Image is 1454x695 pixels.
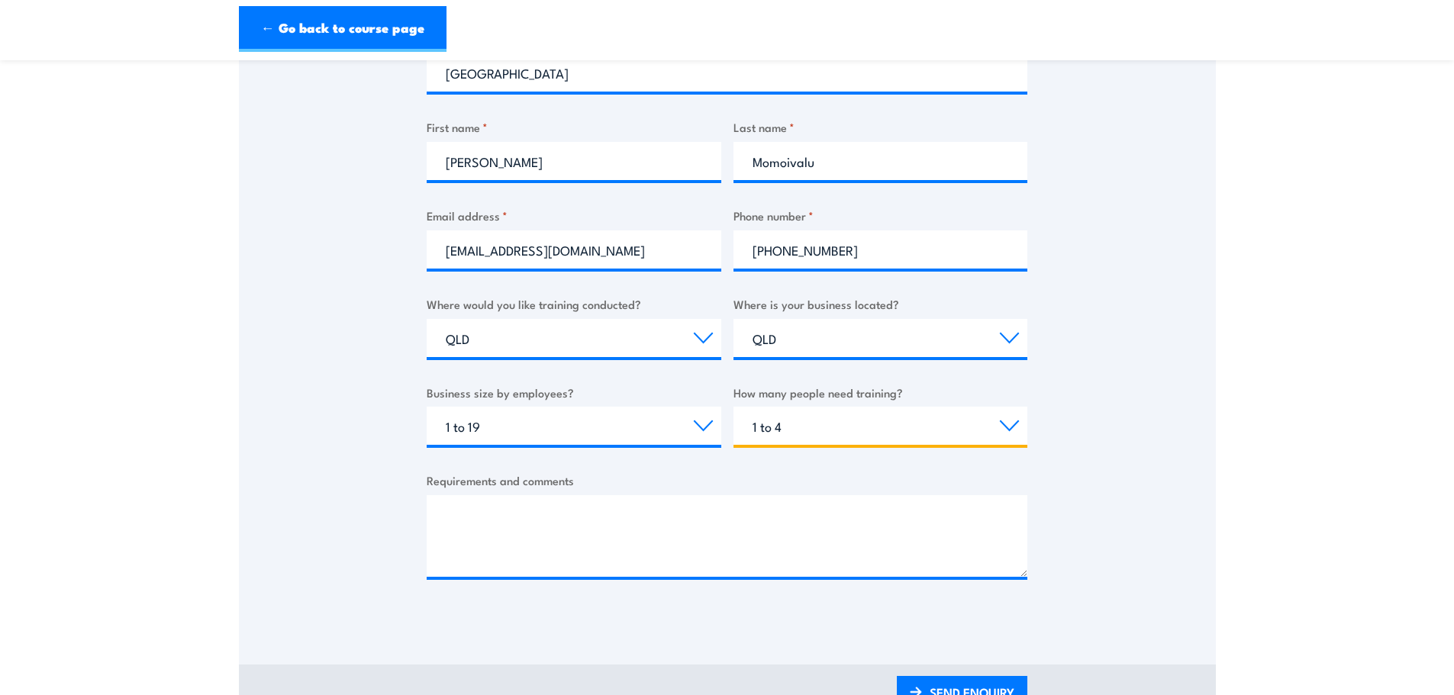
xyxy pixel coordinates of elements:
label: Requirements and comments [427,471,1027,489]
label: Email address [427,207,721,224]
label: Where would you like training conducted? [427,295,721,313]
a: ← Go back to course page [239,6,447,52]
label: Business size by employees? [427,384,721,401]
label: Last name [733,118,1028,136]
label: First name [427,118,721,136]
label: Where is your business located? [733,295,1028,313]
label: Phone number [733,207,1028,224]
label: How many people need training? [733,384,1028,401]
